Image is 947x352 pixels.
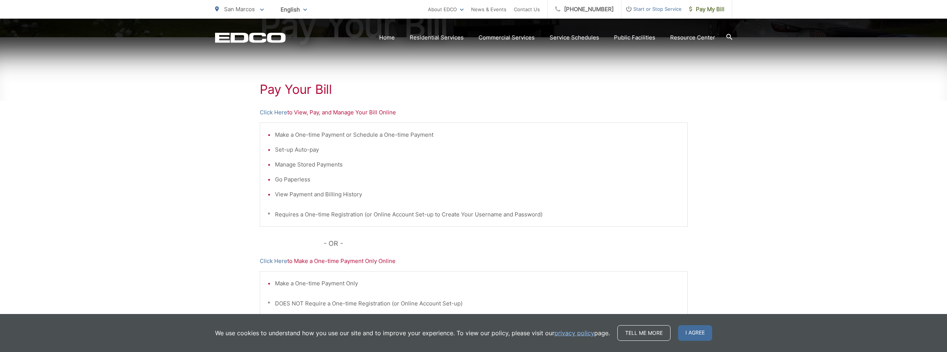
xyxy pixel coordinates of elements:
[215,329,610,337] p: We use cookies to understand how you use our site and to improve your experience. To view our pol...
[260,82,688,97] h1: Pay Your Bill
[260,257,287,266] a: Click Here
[260,108,287,117] a: Click Here
[215,32,286,43] a: EDCD logo. Return to the homepage.
[268,299,680,308] p: * DOES NOT Require a One-time Registration (or Online Account Set-up)
[479,33,535,42] a: Commercial Services
[428,5,464,14] a: About EDCO
[410,33,464,42] a: Residential Services
[275,190,680,199] li: View Payment and Billing History
[689,5,724,14] span: Pay My Bill
[514,5,540,14] a: Contact Us
[678,325,712,341] span: I agree
[275,279,680,288] li: Make a One-time Payment Only
[617,325,671,341] a: Tell me more
[275,130,680,139] li: Make a One-time Payment or Schedule a One-time Payment
[275,175,680,184] li: Go Paperless
[471,5,506,14] a: News & Events
[614,33,655,42] a: Public Facilities
[670,33,715,42] a: Resource Center
[550,33,599,42] a: Service Schedules
[275,3,313,16] span: English
[379,33,395,42] a: Home
[324,238,688,249] p: - OR -
[224,6,255,13] span: San Marcos
[260,257,688,266] p: to Make a One-time Payment Only Online
[275,160,680,169] li: Manage Stored Payments
[554,329,594,337] a: privacy policy
[260,108,688,117] p: to View, Pay, and Manage Your Bill Online
[275,145,680,154] li: Set-up Auto-pay
[268,210,680,219] p: * Requires a One-time Registration (or Online Account Set-up to Create Your Username and Password)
